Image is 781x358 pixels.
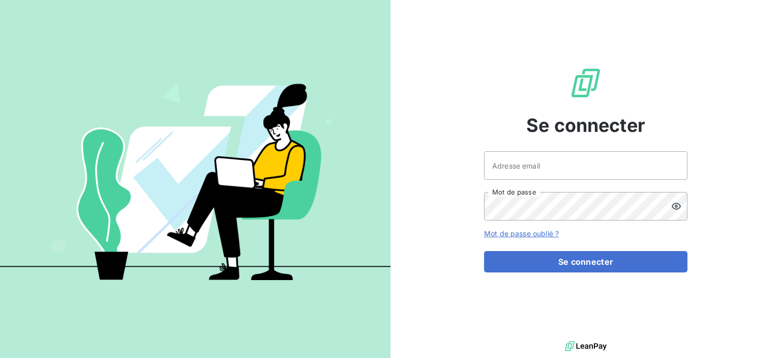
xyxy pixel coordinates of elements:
[569,67,602,99] img: Logo LeanPay
[484,151,687,180] input: placeholder
[565,339,607,354] img: logo
[526,112,645,139] span: Se connecter
[484,251,687,272] button: Se connecter
[484,229,559,238] a: Mot de passe oublié ?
